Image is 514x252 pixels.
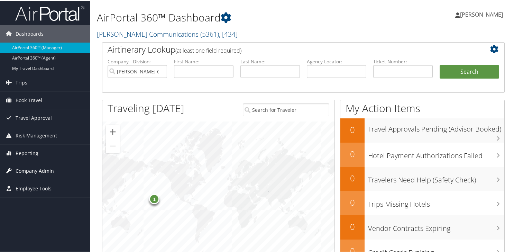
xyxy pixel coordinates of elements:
[368,120,504,133] h3: Travel Approvals Pending (Advisor Booked)
[460,10,503,18] span: [PERSON_NAME]
[106,138,120,152] button: Zoom out
[340,190,504,215] a: 0Trips Missing Hotels
[307,57,366,64] label: Agency Locator:
[373,57,433,64] label: Ticket Number:
[16,91,42,108] span: Book Travel
[175,46,241,54] span: (at least one field required)
[340,123,365,135] h2: 0
[108,100,184,115] h1: Traveling [DATE]
[455,3,510,24] a: [PERSON_NAME]
[340,118,504,142] a: 0Travel Approvals Pending (Advisor Booked)
[340,196,365,208] h2: 0
[243,103,329,116] input: Search for Traveler
[16,179,52,197] span: Employee Tools
[149,193,160,204] div: 1
[16,73,27,91] span: Trips
[106,124,120,138] button: Zoom in
[108,43,466,55] h2: Airtinerary Lookup
[174,57,233,64] label: First Name:
[440,64,499,78] button: Search
[368,219,504,233] h3: Vendor Contracts Expiring
[16,109,52,126] span: Travel Approval
[340,166,504,190] a: 0Travelers Need Help (Safety Check)
[340,100,504,115] h1: My Action Items
[240,57,300,64] label: Last Name:
[200,29,219,38] span: ( 5361 )
[340,172,365,183] h2: 0
[219,29,238,38] span: , [ 434 ]
[368,171,504,184] h3: Travelers Need Help (Safety Check)
[340,220,365,232] h2: 0
[368,195,504,208] h3: Trips Missing Hotels
[340,215,504,239] a: 0Vendor Contracts Expiring
[97,29,238,38] a: [PERSON_NAME] Communications
[16,162,54,179] span: Company Admin
[16,126,57,144] span: Risk Management
[368,147,504,160] h3: Hotel Payment Authorizations Failed
[16,25,44,42] span: Dashboards
[15,4,84,21] img: airportal-logo.png
[108,57,167,64] label: Company - Division:
[340,142,504,166] a: 0Hotel Payment Authorizations Failed
[97,10,372,24] h1: AirPortal 360™ Dashboard
[16,144,38,161] span: Reporting
[340,147,365,159] h2: 0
